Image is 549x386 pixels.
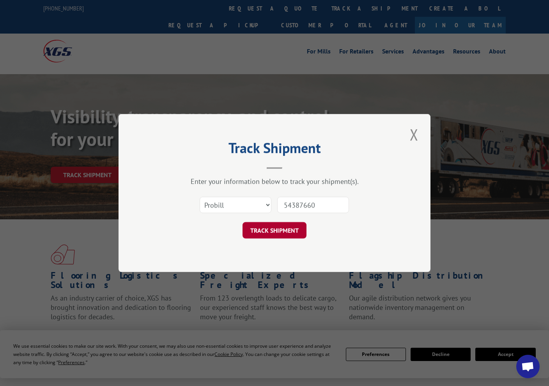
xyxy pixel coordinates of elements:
[158,177,391,186] div: Enter your information below to track your shipment(s).
[158,142,391,157] h2: Track Shipment
[243,222,306,238] button: TRACK SHIPMENT
[516,355,540,378] a: Open chat
[277,197,349,213] input: Number(s)
[407,124,421,145] button: Close modal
